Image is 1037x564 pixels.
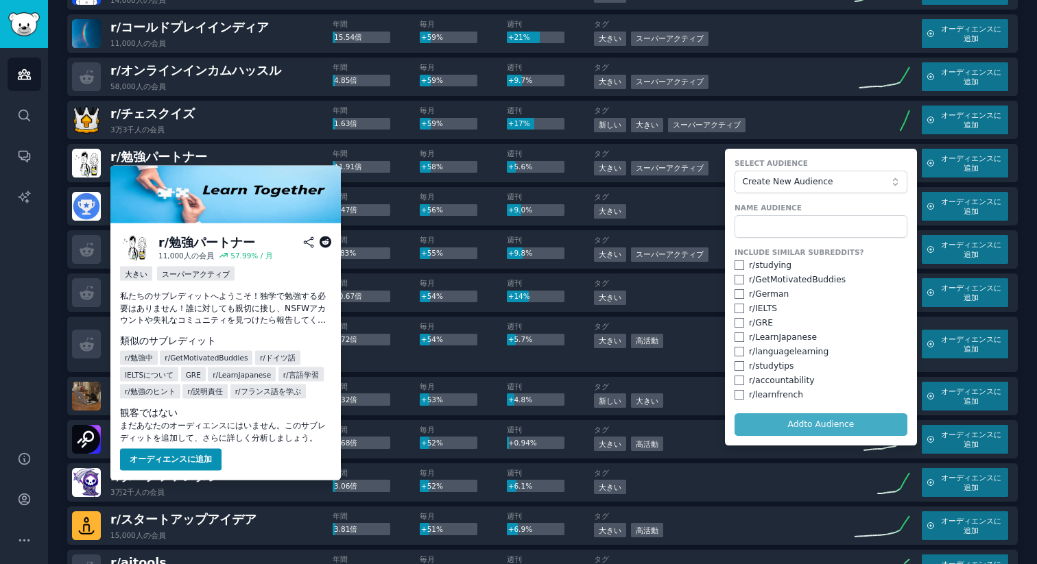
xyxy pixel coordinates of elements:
button: オーディエンスに追加 [922,382,1008,410]
font: フランス語を学ぶ [241,387,301,395]
div: r/ GetMotivatedBuddies [749,274,846,286]
font: r/ [235,387,241,395]
font: 毎月 [420,555,435,563]
div: r/ German [749,289,789,301]
font: まだあなたのオーディエンスにはいません。このサブレディットを追加して、さらに詳しく分析しましょう。 [120,421,326,443]
font: +4.8% [508,395,532,404]
font: 勉強中 [130,354,153,362]
font: r/ [110,150,121,164]
font: +21% [508,33,530,41]
font: 毎月 [420,382,435,391]
font: 3.06倍 [334,482,357,490]
font: 年間 [333,149,348,158]
font: 言語学習 [289,370,319,378]
font: 毎月 [420,20,435,28]
font: 高活動 [636,336,658,345]
font: 高活動 [636,526,658,535]
font: オーディエンスに追加 [941,387,1001,405]
font: r/ [165,354,170,362]
font: タグ [594,63,609,71]
font: オーディエンスに追加 [941,335,1001,353]
font: 毎月 [420,426,435,434]
button: オーディエンスに追加 [922,330,1008,358]
font: 57.99 [230,252,251,260]
font: IELTS [125,370,143,378]
font: GRE [186,370,201,378]
font: 会員 [151,531,166,539]
font: 1.63倍 [334,119,357,127]
font: 週刊 [507,63,522,71]
font: 会員 [151,82,166,90]
font: オーディエンスに追加 [941,430,1001,448]
font: r/ [110,469,121,483]
font: 週刊 [507,236,522,244]
font: 大きい [599,34,621,42]
font: +52% [421,439,443,447]
font: +9.0% [508,206,532,214]
font: 週刊 [507,149,522,158]
font: コールドプレイインディア [121,21,269,34]
img: ブーストステロイドコミュニティ [72,425,101,454]
font: 週刊 [507,512,522,520]
font: 週刊 [507,469,522,477]
font: 年間 [333,106,348,114]
button: オーディエンスに追加 [922,19,1008,48]
font: +6.1% [508,482,532,490]
div: r/ studying [749,260,791,272]
font: 毎月 [420,236,435,244]
font: +52% [421,482,443,490]
font: オンラインインカムハッスル [121,64,281,77]
font: +59% [421,76,443,84]
font: +83% [334,249,356,257]
div: r/ accountability [749,375,815,387]
font: r/ [158,235,169,249]
font: 毎月 [420,469,435,477]
font: 15,000人の [110,531,151,539]
font: タグ [594,322,609,330]
font: GetMotivatedBuddies [170,354,248,362]
font: オーディエンスに追加 [941,68,1001,86]
font: スーパーアクティブ [636,34,704,42]
font: +56% [421,206,443,214]
div: r/ LearnJapanese [749,332,817,344]
font: 大きい [599,440,621,448]
img: 勉強パートナー [72,149,101,177]
font: 高活動 [636,440,658,448]
font: 新しい [599,397,621,405]
font: ダークファンタジー [121,469,232,483]
img: 勉強パートナー [110,166,341,223]
button: オーディエンスに追加 [922,425,1008,454]
img: ダークファンタジー [72,468,101,497]
font: スーパーアクティブ [636,250,704,258]
font: 勉強パートナー [121,150,207,164]
font: +53% [421,395,443,404]
font: +54% [421,335,443,343]
font: タグ [594,469,609,477]
font: +59% [421,119,443,127]
font: スーパーアクティブ [673,121,741,129]
font: r/ [110,21,121,34]
button: オーディエンスに追加 [922,511,1008,540]
font: 3.68倍 [334,439,357,447]
div: r/ GRE [749,317,773,330]
div: r/ IELTS [749,303,777,315]
img: チェスクイズ [72,106,101,134]
img: GoogleOpinionRewards [72,192,101,221]
font: 大きい [636,397,658,405]
img: GummySearchロゴ [8,12,40,36]
font: +9.8% [508,249,532,257]
font: ドイツ語 [265,354,296,362]
font: 週刊 [507,426,522,434]
font: 大きい [599,77,621,86]
font: +6.9% [508,525,532,533]
font: 会員 [151,39,166,47]
font: 私たちのサブレディットへようこそ！独学で勉強する必要はありません！誰に対しても親切に接し、NSFWアカウントや失礼なコミュニティを見つけたら報告してください！ [120,291,326,337]
font: オーディエンスに追加 [941,197,1001,215]
font: オーディエンスに追加 [941,111,1001,129]
font: オーディエンスに追加 [941,241,1001,258]
label: Name Audience [735,203,907,212]
font: 11.91倍 [334,162,362,171]
font: % / 月 [251,252,272,260]
font: オーディエンスに追加 [941,154,1001,172]
img: バイブコードデブス [72,382,101,410]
